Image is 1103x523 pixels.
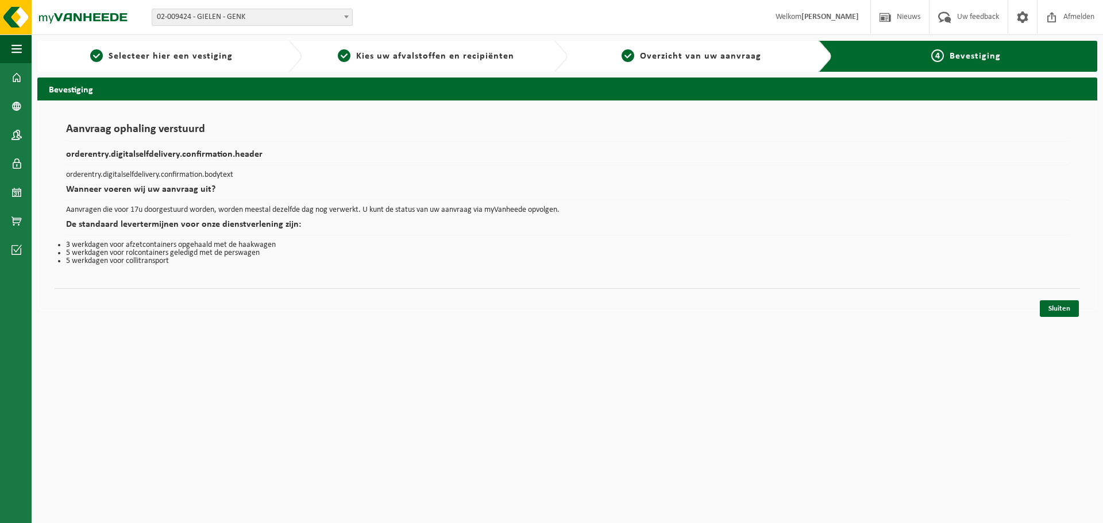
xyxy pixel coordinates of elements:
span: Kies uw afvalstoffen en recipiënten [356,52,514,61]
span: Selecteer hier een vestiging [109,52,233,61]
span: 02-009424 - GIELEN - GENK [152,9,352,25]
p: orderentry.digitalselfdelivery.confirmation.bodytext [66,171,1069,179]
span: Bevestiging [950,52,1001,61]
span: 02-009424 - GIELEN - GENK [152,9,353,26]
li: 5 werkdagen voor collitransport [66,257,1069,265]
h2: orderentry.digitalselfdelivery.confirmation.header [66,150,1069,165]
li: 5 werkdagen voor rolcontainers geledigd met de perswagen [66,249,1069,257]
a: 3Overzicht van uw aanvraag [573,49,809,63]
a: 2Kies uw afvalstoffen en recipiënten [308,49,544,63]
h2: De standaard levertermijnen voor onze dienstverlening zijn: [66,220,1069,235]
span: 3 [622,49,634,62]
a: 1Selecteer hier een vestiging [43,49,279,63]
a: Sluiten [1040,300,1079,317]
span: 1 [90,49,103,62]
p: Aanvragen die voor 17u doorgestuurd worden, worden meestal dezelfde dag nog verwerkt. U kunt de s... [66,206,1069,214]
h1: Aanvraag ophaling verstuurd [66,123,1069,141]
span: Overzicht van uw aanvraag [640,52,761,61]
li: 3 werkdagen voor afzetcontainers opgehaald met de haakwagen [66,241,1069,249]
h2: Wanneer voeren wij uw aanvraag uit? [66,185,1069,200]
h2: Bevestiging [37,78,1097,100]
span: 2 [338,49,350,62]
span: 4 [931,49,944,62]
strong: [PERSON_NAME] [801,13,859,21]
